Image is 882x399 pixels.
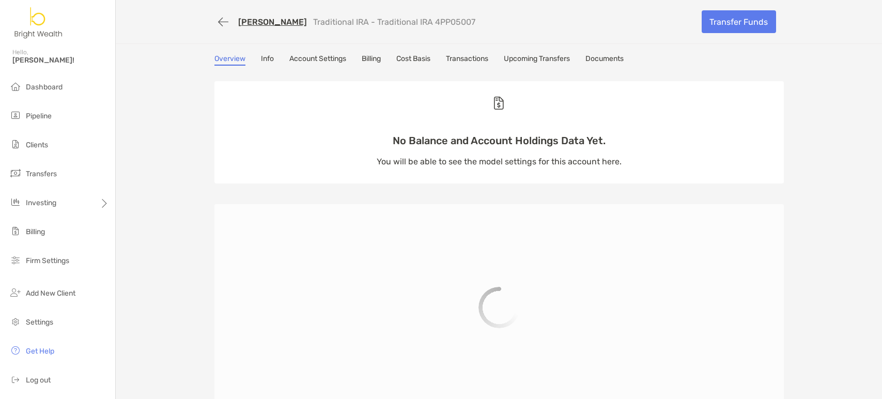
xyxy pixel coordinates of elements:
img: dashboard icon [9,80,22,93]
span: Log out [26,376,51,385]
img: transfers icon [9,167,22,179]
a: Transactions [446,54,488,66]
a: Billing [362,54,381,66]
img: settings icon [9,315,22,328]
img: add_new_client icon [9,286,22,299]
a: Account Settings [289,54,346,66]
img: investing icon [9,196,22,208]
a: Documents [585,54,624,66]
span: Pipeline [26,112,52,120]
span: Investing [26,198,56,207]
span: Transfers [26,170,57,178]
span: Clients [26,141,48,149]
img: billing icon [9,225,22,237]
p: No Balance and Account Holdings Data Yet. [377,134,622,147]
img: Zoe Logo [12,4,65,41]
img: firm-settings icon [9,254,22,266]
p: You will be able to see the model settings for this account here. [377,155,622,168]
span: Settings [26,318,53,327]
a: Transfer Funds [702,10,776,33]
span: Add New Client [26,289,75,298]
span: Get Help [26,347,54,356]
img: pipeline icon [9,109,22,121]
img: get-help icon [9,344,22,357]
img: clients icon [9,138,22,150]
span: Dashboard [26,83,63,91]
a: Cost Basis [396,54,430,66]
img: logout icon [9,373,22,386]
a: [PERSON_NAME] [238,17,307,27]
span: [PERSON_NAME]! [12,56,109,65]
p: Traditional IRA - Traditional IRA 4PP05007 [313,17,475,27]
a: Overview [214,54,245,66]
span: Firm Settings [26,256,69,265]
a: Upcoming Transfers [504,54,570,66]
span: Billing [26,227,45,236]
a: Info [261,54,274,66]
